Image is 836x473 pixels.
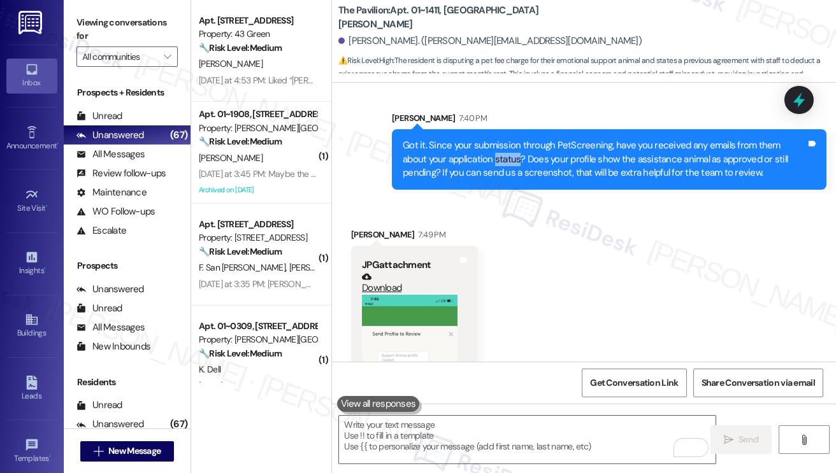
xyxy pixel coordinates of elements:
div: [DATE] at 3:45 PM: Maybe the last month or so! [199,168,372,180]
span: Share Conversation via email [702,376,815,390]
div: Unread [76,302,122,315]
span: New Message [108,444,161,458]
i:  [164,52,171,62]
span: • [46,202,48,211]
button: Get Conversation Link [582,369,686,397]
div: Unanswered [76,129,144,142]
div: 7:49 PM [415,228,445,241]
div: Property: 43 Green [199,27,317,41]
div: Maintenance [76,186,147,199]
a: Download [362,272,458,294]
div: Unanswered [76,418,144,431]
span: K. Dell [199,364,220,375]
div: Prospects [64,259,191,272]
strong: 🔧 Risk Level: Medium [199,246,282,257]
div: Apt. 01~1908, [STREET_ADDRESS][PERSON_NAME] [199,108,317,121]
div: [PERSON_NAME]. ([PERSON_NAME][EMAIL_ADDRESS][DOMAIN_NAME]) [338,34,642,48]
button: Share Conversation via email [693,369,823,397]
a: Leads [6,372,57,406]
div: All Messages [76,321,145,334]
span: [PERSON_NAME] [289,262,353,273]
input: All communities [82,46,157,67]
div: Apt. [STREET_ADDRESS] [199,14,317,27]
strong: ⚠️ Risk Level: High [338,55,393,66]
textarea: To enrich screen reader interactions, please activate Accessibility in Grammarly extension settings [339,416,716,463]
span: : The resident is disputing a pet fee charge for their emotional support animal and states a prev... [338,54,836,95]
a: Site Visit • [6,184,57,218]
div: Residents [64,376,191,389]
i:  [799,435,809,445]
div: Got it. Since your submission through PetScreening, have you received any emails from them about ... [403,139,806,180]
div: [PERSON_NAME] [351,228,478,246]
span: F. San [PERSON_NAME] [199,262,289,273]
div: 7:40 PM [456,111,487,125]
div: Property: [STREET_ADDRESS] [199,231,317,244]
a: Inbox [6,59,57,93]
div: Apt. [STREET_ADDRESS] [199,218,317,231]
button: Send [710,425,772,454]
span: [PERSON_NAME] [199,152,263,164]
span: • [57,139,59,148]
div: [DATE] at 3:35 PM: [PERSON_NAME] has just replied to my email and has gotten rid of the charge so... [199,278,779,290]
div: Unanswered [76,283,144,296]
i:  [724,435,733,445]
span: • [49,452,51,461]
b: JPG attachment [362,258,431,271]
img: ResiDesk Logo [18,11,45,34]
div: (67) [167,414,191,434]
b: The Pavilion: Apt. 01~1411, [GEOGRAPHIC_DATA][PERSON_NAME] [338,4,593,31]
strong: 🔧 Risk Level: Medium [199,348,282,359]
div: [DATE] at 4:53 PM: Liked “[PERSON_NAME] (43 Green): Hi [PERSON_NAME], thanks for the update! Plea... [199,74,735,86]
div: [PERSON_NAME] [392,111,826,129]
span: Send [739,433,758,446]
i:  [94,446,103,456]
div: [DATE] at 3:28 PM: Yes thank you 😊 it will be in by or on the 5th. [199,380,433,392]
div: Archived on [DATE] [198,182,318,198]
div: (67) [167,125,191,145]
button: New Message [80,441,175,462]
div: Property: [PERSON_NAME][GEOGRAPHIC_DATA] [199,333,317,346]
label: Viewing conversations for [76,13,178,46]
a: Templates • [6,434,57,469]
strong: 🔧 Risk Level: Medium [199,42,282,53]
div: All Messages [76,148,145,161]
div: New Inbounds [76,340,150,353]
div: Prospects + Residents [64,86,191,99]
div: Apt. 01~0309, [STREET_ADDRESS][PERSON_NAME] [199,320,317,333]
div: Property: [PERSON_NAME][GEOGRAPHIC_DATA] [199,122,317,135]
a: Buildings [6,309,57,343]
strong: 🔧 Risk Level: Medium [199,136,282,147]
span: [PERSON_NAME] [199,58,263,69]
div: Review follow-ups [76,167,166,180]
div: Unread [76,399,122,412]
div: Escalate [76,224,126,237]
div: WO Follow-ups [76,205,155,218]
span: • [44,264,46,273]
span: Get Conversation Link [590,376,678,390]
div: Unread [76,109,122,123]
a: Insights • [6,246,57,281]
